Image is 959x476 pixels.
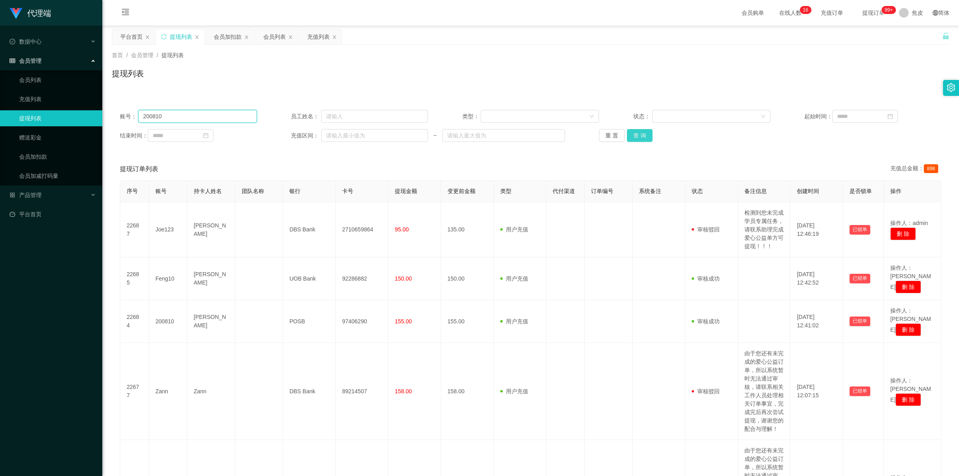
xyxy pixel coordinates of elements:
td: [PERSON_NAME] [187,257,235,300]
input: 请输入 [138,110,257,123]
a: 提现列表 [19,110,96,126]
i: 图标: close [145,35,150,40]
span: 数据中心 [10,38,42,45]
td: [DATE] 12:42:52 [790,257,843,300]
td: [DATE] 12:41:02 [790,300,843,343]
button: 已锁单 [850,386,870,396]
td: Zann [187,343,235,440]
i: 图标: calendar [203,133,209,138]
button: 已锁单 [850,317,870,326]
span: 充值订单 [817,10,847,16]
td: 155.00 [441,300,494,343]
span: 150.00 [395,275,412,282]
p: 1 [803,6,806,14]
span: 序号 [127,188,138,194]
a: 图标: dashboard平台首页 [10,206,96,222]
td: 22677 [120,343,149,440]
span: 系统备注 [639,188,661,194]
td: [DATE] 12:46:19 [790,202,843,257]
td: 22687 [120,202,149,257]
span: / [126,52,128,58]
div: 会员加扣款 [214,29,242,44]
td: DBS Bank [283,343,336,440]
i: 图标: setting [947,83,955,92]
span: / [157,52,158,58]
td: 检测到您未完成学员专属任务，请联系助理完成爱心公益单方可提现！！！ [738,202,791,257]
span: 审核成功 [692,318,720,325]
i: 图标: calendar [887,114,893,119]
td: 2710659864 [336,202,388,257]
i: 图标: sync [161,34,167,40]
a: 代理端 [10,10,51,16]
h1: 代理端 [27,0,51,26]
span: 持卡人姓名 [194,188,222,194]
button: 已锁单 [850,225,870,235]
i: 图标: check-circle-o [10,39,15,44]
td: Joe123 [149,202,187,257]
span: 95.00 [395,226,409,233]
span: 是否锁单 [850,188,872,194]
a: 会员加扣款 [19,149,96,165]
input: 请输入最小值为 [321,129,428,142]
span: 在线人数 [775,10,806,16]
i: 图标: appstore-o [10,192,15,198]
td: POSB [283,300,336,343]
span: 158.00 [395,388,412,394]
td: 200810 [149,300,187,343]
td: 158.00 [441,343,494,440]
span: 操作人：[PERSON_NAME] [890,265,931,290]
button: 删 除 [890,227,916,240]
a: 赠送彩金 [19,129,96,145]
i: 图标: down [589,114,594,119]
span: 操作 [890,188,901,194]
span: 审核驳回 [692,388,720,394]
span: 898 [924,164,938,173]
span: 产品管理 [10,192,42,198]
span: 用户充值 [500,388,528,394]
div: 会员列表 [263,29,286,44]
span: 155.00 [395,318,412,325]
td: 150.00 [441,257,494,300]
a: 会员加减打码量 [19,168,96,184]
button: 已锁单 [850,274,870,283]
i: 图标: down [761,114,766,119]
span: 代付渠道 [553,188,575,194]
button: 删 除 [895,281,921,293]
td: UOB Bank [283,257,336,300]
span: 状态 [692,188,703,194]
td: 135.00 [441,202,494,257]
span: 团队名称 [242,188,264,194]
i: 图标: unlock [942,32,949,40]
span: 提现金额 [395,188,417,194]
td: 97406290 [336,300,388,343]
td: [PERSON_NAME] [187,300,235,343]
td: Zann [149,343,187,440]
button: 重 置 [599,129,625,142]
span: 会员管理 [131,52,153,58]
span: 创建时间 [797,188,819,194]
span: 备注信息 [744,188,767,194]
i: 图标: table [10,58,15,64]
span: 账号： [120,112,138,121]
td: 22684 [120,300,149,343]
span: 操作人：admin [890,220,928,226]
td: 92286882 [336,257,388,300]
button: 删 除 [895,323,921,336]
span: 提现订单 [858,10,889,16]
span: 起始时间： [804,112,832,121]
span: 账号 [155,188,167,194]
div: 充值列表 [307,29,330,44]
img: logo.9652507e.png [10,8,22,19]
i: 图标: global [933,10,938,16]
div: 提现列表 [170,29,192,44]
span: 用户充值 [500,226,528,233]
a: 充值列表 [19,91,96,107]
a: 会员列表 [19,72,96,88]
span: 变更前金额 [448,188,476,194]
span: 用户充值 [500,318,528,325]
span: 银行 [289,188,300,194]
span: 结束时间： [120,131,148,140]
span: 用户充值 [500,275,528,282]
span: 提现列表 [161,52,184,58]
input: 请输入 [321,110,428,123]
